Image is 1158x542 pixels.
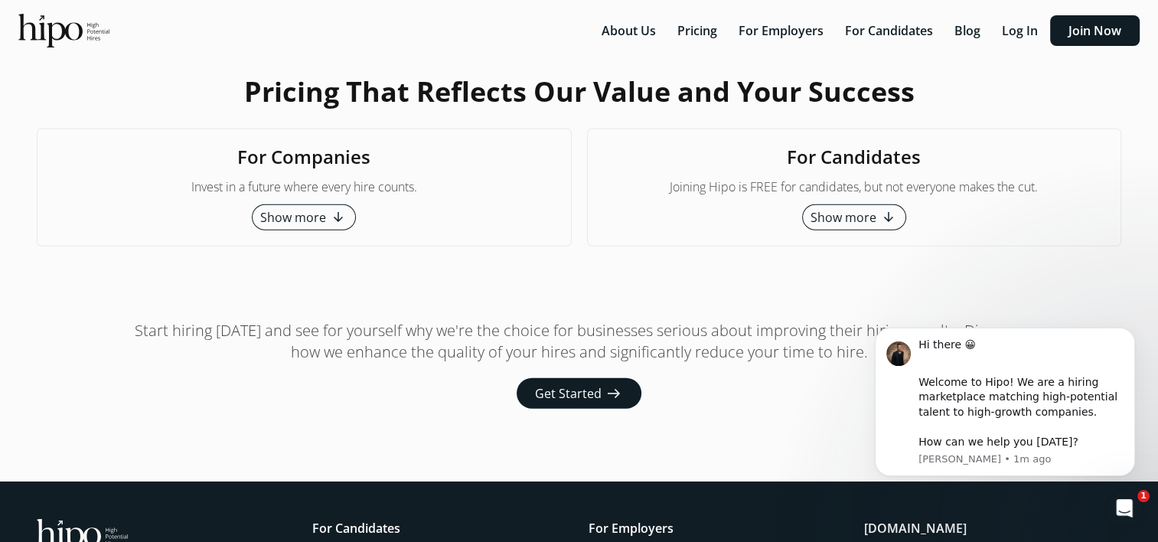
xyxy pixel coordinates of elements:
[260,208,326,227] span: Show more
[879,208,898,227] span: arrow_downward_alt
[252,204,356,230] button: Show more arrow_downward_alt
[1050,22,1140,39] a: Join Now
[729,15,833,46] button: For Employers
[120,320,1039,363] p: Start hiring [DATE] and see for yourself why we're the choice for businesses serious about improv...
[312,519,569,537] h5: For Candidates
[993,15,1047,46] button: Log In
[670,177,1038,197] p: Joining Hipo is FREE for candidates, but not everyone makes the cut.
[836,22,945,39] a: For Candidates
[836,15,942,46] button: For Candidates
[1106,490,1143,527] iframe: Intercom live chat
[237,145,370,169] h2: For Companies
[535,384,602,403] span: Get Started
[802,204,906,230] button: Show more arrow_downward_alt
[329,208,347,227] span: arrow_downward_alt
[945,22,993,39] a: Blog
[668,22,729,39] a: Pricing
[1050,15,1140,46] button: Join Now
[993,22,1050,39] a: Log In
[191,177,417,197] p: Invest in a future where every hire counts.
[589,519,846,537] h5: For Employers
[811,208,876,227] span: Show more
[18,14,109,47] img: official-logo
[1137,490,1150,502] span: 1
[244,77,915,107] h1: Pricing That Reflects Our Value and Your Success
[592,15,665,46] button: About Us
[729,22,836,39] a: For Employers
[592,22,668,39] a: About Us
[945,15,990,46] button: Blog
[605,384,623,403] span: arrow_right_alt
[864,519,1121,537] h5: [DOMAIN_NAME]
[668,15,726,46] button: Pricing
[852,314,1158,485] iframe: Intercom notifications message
[787,145,921,169] h2: For Candidates
[517,378,641,409] button: Get Started arrow_right_alt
